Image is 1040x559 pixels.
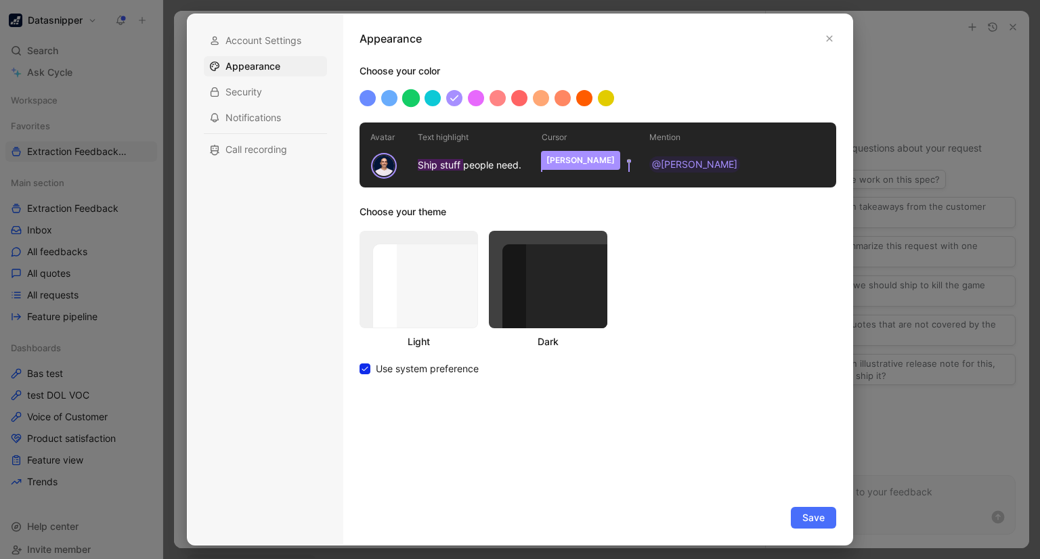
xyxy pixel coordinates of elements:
div: Light [360,334,478,350]
h2: Avatar [370,131,397,144]
span: Security [225,85,262,99]
h2: Mention [649,131,740,144]
span: Call recording [225,143,287,156]
h2: Text highlight [418,131,521,144]
div: Call recording [204,139,327,160]
div: people need. [418,156,521,173]
span: Use system preference [376,361,479,377]
div: @[PERSON_NAME] [649,156,740,173]
span: Save [802,510,825,526]
h1: Appearance [360,30,422,47]
h1: Choose your color [360,63,836,79]
div: Notifications [204,108,327,128]
div: Dark [489,334,607,350]
button: Save [791,507,836,529]
h2: Cursor [542,131,629,144]
img: avatar [372,154,395,177]
span: Appearance [225,60,280,73]
div: Account Settings [204,30,327,51]
div: Security [204,82,327,102]
h1: Choose your theme [360,204,607,220]
div: Appearance [204,56,327,76]
mark: Ship stuff [418,159,463,171]
span: Account Settings [225,34,301,47]
span: Notifications [225,111,281,125]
